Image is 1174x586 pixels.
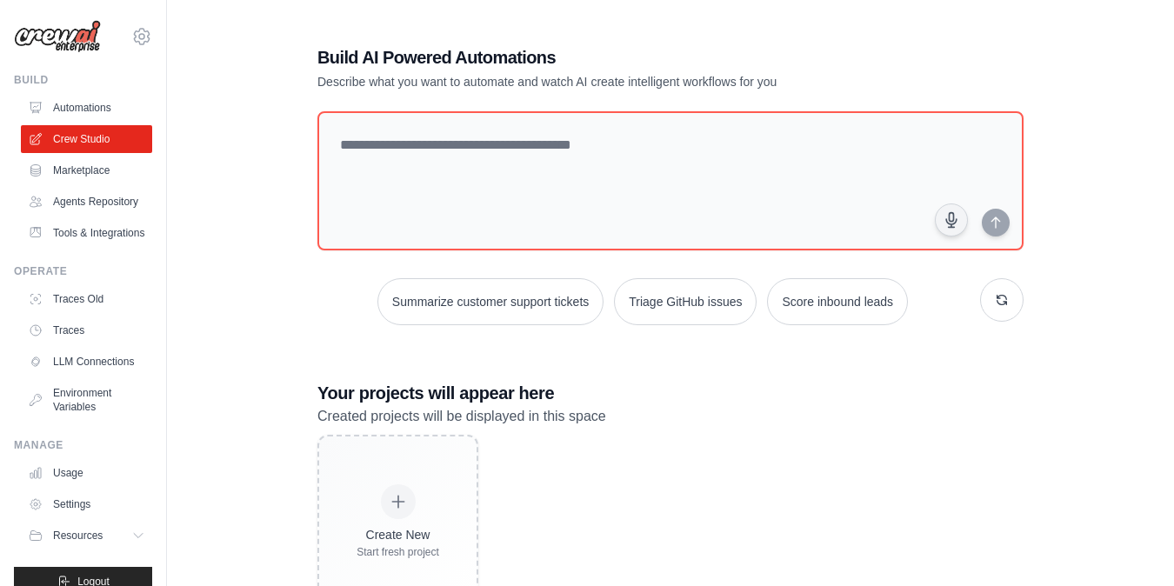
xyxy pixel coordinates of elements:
div: Manage [14,438,152,452]
a: Traces Old [21,285,152,313]
button: Click to speak your automation idea [935,203,968,236]
h3: Your projects will appear here [317,381,1024,405]
a: Environment Variables [21,379,152,421]
button: Triage GitHub issues [614,278,757,325]
h1: Build AI Powered Automations [317,45,902,70]
button: Get new suggestions [980,278,1024,322]
p: Describe what you want to automate and watch AI create intelligent workflows for you [317,73,902,90]
a: Automations [21,94,152,122]
img: Logo [14,20,101,53]
div: Build [14,73,152,87]
a: Agents Repository [21,188,152,216]
a: LLM Connections [21,348,152,376]
a: Settings [21,490,152,518]
button: Score inbound leads [767,278,908,325]
a: Marketplace [21,156,152,184]
button: Summarize customer support tickets [377,278,604,325]
div: Create New [357,526,439,543]
a: Tools & Integrations [21,219,152,247]
a: Crew Studio [21,125,152,153]
div: Operate [14,264,152,278]
button: Resources [21,522,152,549]
a: Traces [21,316,152,344]
div: Start fresh project [357,545,439,559]
a: Usage [21,459,152,487]
span: Resources [53,529,103,543]
p: Created projects will be displayed in this space [317,405,1024,428]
